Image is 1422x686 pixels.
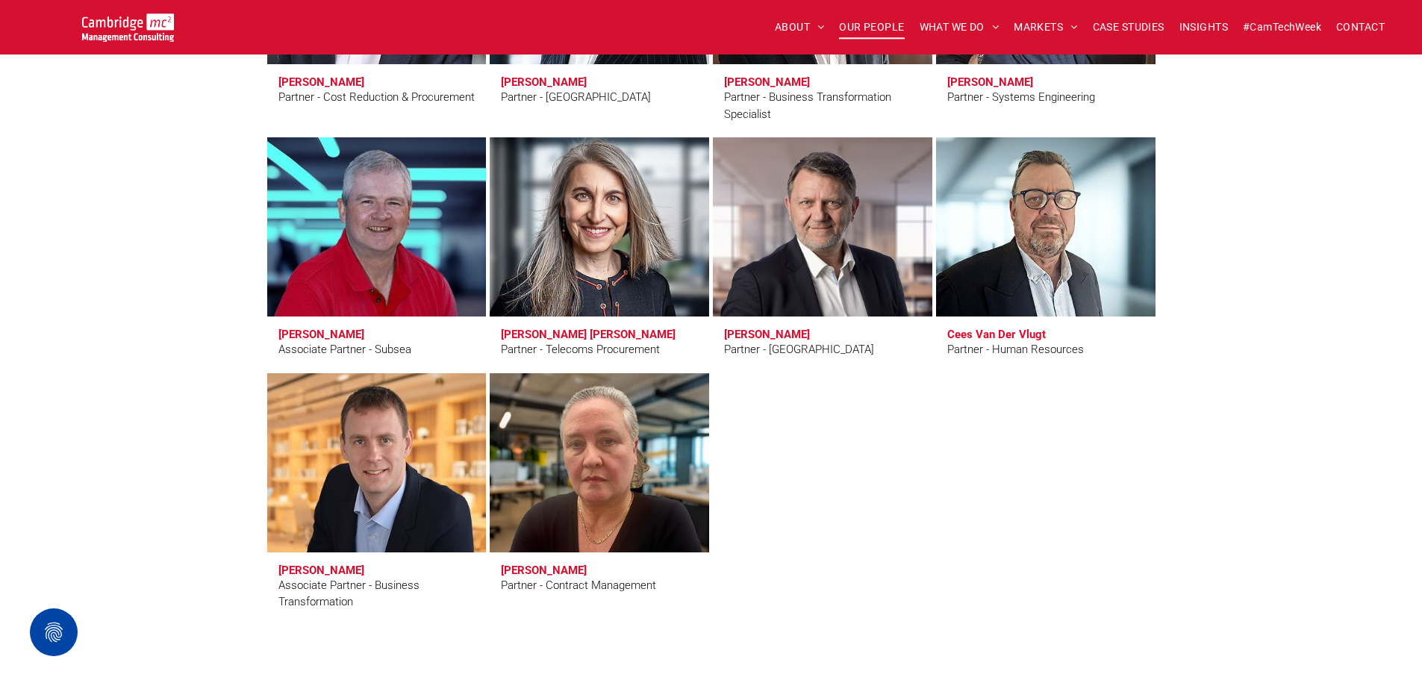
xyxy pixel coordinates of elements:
[267,373,487,552] a: Martin Vavrek | Associate Partner - Business Transformation
[936,137,1156,317] a: Cees Van Der Vlugt | Partner - Human Resources | Cambridge Management Consulting
[501,341,660,358] div: Partner - Telecoms Procurement
[724,341,874,358] div: Partner - [GEOGRAPHIC_DATA]
[947,328,1046,341] h3: Cees Van Der Vlugt
[1085,16,1172,39] a: CASE STUDIES
[267,137,487,317] a: Julian Rawle | Associate Partner - Subsea | Cambridge Management Consulting
[501,564,587,577] h3: [PERSON_NAME]
[713,137,932,317] a: Jean-Pierre Vales | Partner - France | Cambridge Management Consulting
[501,75,587,89] h3: [PERSON_NAME]
[724,75,810,89] h3: [PERSON_NAME]
[278,75,364,89] h3: [PERSON_NAME]
[1172,16,1235,39] a: INSIGHTS
[947,341,1084,358] div: Partner - Human Resources
[501,577,656,594] div: Partner - Contract Management
[483,132,715,322] a: Elisabeth Rodrigues Simao | Partner - Telecoms Procurement
[501,328,676,341] h3: [PERSON_NAME] [PERSON_NAME]
[832,16,911,39] a: OUR PEOPLE
[82,16,174,31] a: Your Business Transformed | Cambridge Management Consulting
[947,89,1095,106] div: Partner - Systems Engineering
[724,328,810,341] h3: [PERSON_NAME]
[1235,16,1329,39] a: #CamTechWeek
[82,13,174,42] img: Cambridge MC Logo, digital transformation
[912,16,1007,39] a: WHAT WE DO
[947,75,1033,89] h3: [PERSON_NAME]
[278,89,475,106] div: Partner - Cost Reduction & Procurement
[1006,16,1085,39] a: MARKETS
[278,577,475,611] div: Associate Partner - Business Transformation
[278,341,411,358] div: Associate Partner - Subsea
[1329,16,1392,39] a: CONTACT
[490,373,709,552] a: Kirsten Watson | Partner - Contract Management | Cambridge Management Consulting
[767,16,832,39] a: ABOUT
[278,564,364,577] h3: [PERSON_NAME]
[724,89,921,122] div: Partner - Business Transformation Specialist
[501,89,651,106] div: Partner - [GEOGRAPHIC_DATA]
[278,328,364,341] h3: [PERSON_NAME]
